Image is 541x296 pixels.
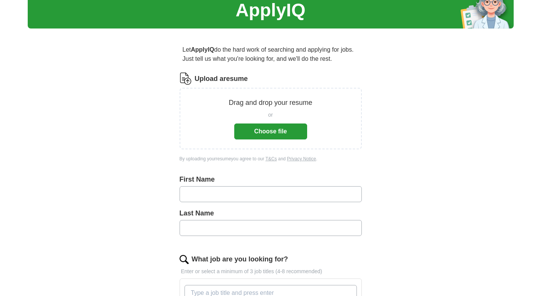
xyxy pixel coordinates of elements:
[191,46,214,53] strong: ApplyIQ
[192,254,288,264] label: What job are you looking for?
[180,268,362,275] p: Enter or select a minimum of 3 job titles (4-8 recommended)
[180,174,362,185] label: First Name
[180,155,362,162] div: By uploading your resume you agree to our and .
[265,156,277,161] a: T&Cs
[180,208,362,218] label: Last Name
[195,74,248,84] label: Upload a resume
[229,98,312,108] p: Drag and drop your resume
[180,73,192,85] img: CV Icon
[287,156,316,161] a: Privacy Notice
[234,123,307,139] button: Choose file
[180,255,189,264] img: search.png
[268,111,273,119] span: or
[180,42,362,66] p: Let do the hard work of searching and applying for jobs. Just tell us what you're looking for, an...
